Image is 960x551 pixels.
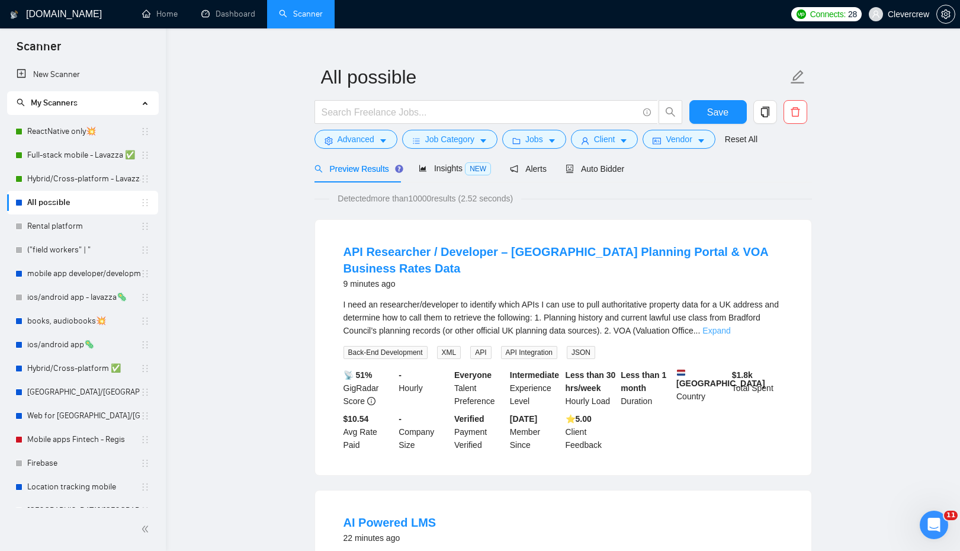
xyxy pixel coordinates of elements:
span: setting [937,9,955,19]
b: - [399,370,402,380]
span: user [872,10,880,18]
a: [GEOGRAPHIC_DATA]/[GEOGRAPHIC_DATA]/Quatar [27,499,140,523]
b: Intermediate [510,370,559,380]
img: logo [10,5,18,24]
li: ios/android app - lavazza🦠 [7,286,158,309]
b: $ 1.8k [732,370,753,380]
span: Client [594,133,615,146]
iframe: Intercom live chat [920,511,948,539]
button: idcardVendorcaret-down [643,130,715,149]
a: AI Powered LMS [343,516,436,529]
span: caret-down [548,136,556,145]
span: area-chart [419,164,427,172]
div: Client Feedback [563,412,619,451]
span: holder [140,387,150,397]
li: books, audiobooks💥 [7,309,158,333]
a: [GEOGRAPHIC_DATA]/[GEOGRAPHIC_DATA] [27,380,140,404]
input: Scanner name... [321,62,788,92]
b: [DATE] [510,414,537,424]
a: Firebase [27,451,140,475]
a: Web for [GEOGRAPHIC_DATA]/[GEOGRAPHIC_DATA] [27,404,140,428]
span: search [17,98,25,107]
div: Tooltip anchor [394,164,404,174]
img: 🇳🇱 [677,369,685,377]
span: holder [140,245,150,255]
span: idcard [653,136,661,145]
div: 22 minutes ago [343,531,436,545]
li: Full-stack mobile - Lavazza ✅ [7,143,158,167]
a: mobile app developer/development📲 [27,262,140,286]
span: holder [140,150,150,160]
li: Web for Sweden/Germany [7,404,158,428]
span: holder [140,222,150,231]
span: JSON [567,346,595,359]
span: notification [510,165,518,173]
span: My Scanners [31,98,78,108]
button: folderJobscaret-down [502,130,566,149]
span: caret-down [619,136,628,145]
button: settingAdvancedcaret-down [314,130,397,149]
span: holder [140,482,150,492]
div: GigRadar Score [341,369,397,408]
li: ReactNative only💥 [7,120,158,143]
li: ios/android app🦠 [7,333,158,357]
a: All possible [27,191,140,214]
li: Hybrid/Cross-platform - Lavazza ✅ [7,167,158,191]
b: 📡 51% [343,370,373,380]
a: ios/android app - lavazza🦠 [27,286,140,309]
button: barsJob Categorycaret-down [402,130,497,149]
li: Mobile apps Fintech - Regis [7,428,158,451]
a: Mobile apps Fintech - Regis [27,428,140,451]
span: delete [784,107,807,117]
a: ("field workers" | " [27,238,140,262]
span: API [470,346,491,359]
span: copy [754,107,776,117]
a: ReactNative only💥 [27,120,140,143]
div: Member Since [508,412,563,451]
div: Talent Preference [452,369,508,408]
a: Reset All [725,133,757,146]
span: Alerts [510,164,547,174]
span: holder [140,506,150,515]
span: API Integration [501,346,557,359]
span: caret-down [379,136,387,145]
b: [GEOGRAPHIC_DATA] [676,369,765,388]
a: Expand [702,326,730,335]
span: robot [566,165,574,173]
li: Hybrid/Cross-platform ✅ [7,357,158,380]
span: Jobs [525,133,543,146]
span: Scanner [7,38,70,63]
span: Insights [419,164,491,173]
span: My Scanners [17,98,78,108]
span: setting [325,136,333,145]
button: delete [784,100,807,124]
span: holder [140,435,150,444]
span: info-circle [367,397,375,405]
span: Advanced [338,133,374,146]
span: holder [140,316,150,326]
span: folder [512,136,521,145]
li: Rental platform [7,214,158,238]
a: setting [936,9,955,19]
li: Firebase [7,451,158,475]
li: Location tracking mobile [7,475,158,499]
span: holder [140,293,150,302]
span: holder [140,269,150,278]
div: Country [674,369,730,408]
span: holder [140,459,150,468]
span: ... [693,326,701,335]
b: ⭐️ 5.00 [566,414,592,424]
span: Job Category [425,133,474,146]
button: copy [753,100,777,124]
span: search [314,165,323,173]
span: holder [140,174,150,184]
b: Less than 30 hrs/week [566,370,616,393]
span: holder [140,340,150,350]
span: holder [140,411,150,421]
a: Hybrid/Cross-platform - Lavazza ✅ [27,167,140,191]
span: holder [140,127,150,136]
span: Save [707,105,728,120]
span: holder [140,198,150,207]
a: books, audiobooks💥 [27,309,140,333]
a: dashboardDashboard [201,9,255,19]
